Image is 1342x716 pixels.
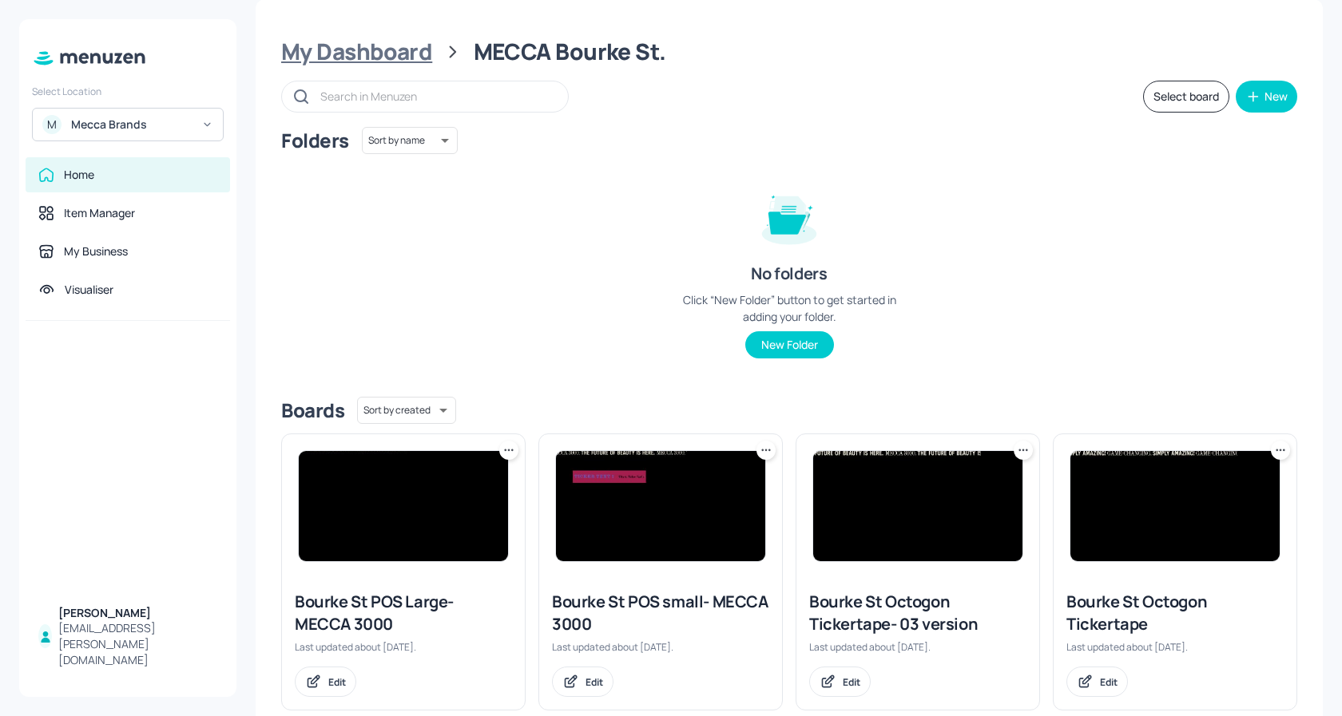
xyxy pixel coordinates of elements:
[281,398,344,423] div: Boards
[669,291,909,325] div: Click “New Folder” button to get started in adding your folder.
[1265,91,1288,102] div: New
[813,451,1022,561] img: 2025-08-06-1754462100483jvj1c9s92kq.jpeg
[474,38,666,66] div: MECCA Bourke St.
[64,243,128,259] div: My Business
[328,675,346,689] div: Edit
[1100,675,1118,689] div: Edit
[1066,640,1284,654] div: Last updated about [DATE].
[299,451,508,561] img: 2025-08-07-1754545079929e4le872z77g.jpeg
[556,451,765,561] img: 2025-08-07-1754548482529yr91a2ofs4h.jpeg
[1066,591,1284,635] div: Bourke St Octogon Tickertape
[64,167,94,183] div: Home
[809,640,1026,654] div: Last updated about [DATE].
[751,263,827,285] div: No folders
[809,591,1026,635] div: Bourke St Octogon Tickertape- 03 version
[552,591,769,635] div: Bourke St POS small- MECCA 3000
[1070,451,1280,561] img: 2025-08-05-1754362278514qlvgptahdv.jpeg
[295,640,512,654] div: Last updated about [DATE].
[1143,81,1229,113] button: Select board
[281,38,432,66] div: My Dashboard
[281,128,349,153] div: Folders
[295,591,512,635] div: Bourke St POS Large- MECCA 3000
[58,605,217,621] div: [PERSON_NAME]
[843,675,860,689] div: Edit
[320,85,552,108] input: Search in Menuzen
[58,620,217,668] div: [EMAIL_ADDRESS][PERSON_NAME][DOMAIN_NAME]
[745,331,834,358] button: New Folder
[586,675,603,689] div: Edit
[749,176,829,256] img: folder-empty
[357,394,456,426] div: Sort by created
[1236,81,1297,113] button: New
[552,640,769,654] div: Last updated about [DATE].
[65,282,113,298] div: Visualiser
[362,125,458,156] div: Sort by name
[42,115,62,134] div: M
[64,205,135,221] div: Item Manager
[71,117,192,133] div: Mecca Brands
[32,85,224,98] div: Select Location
